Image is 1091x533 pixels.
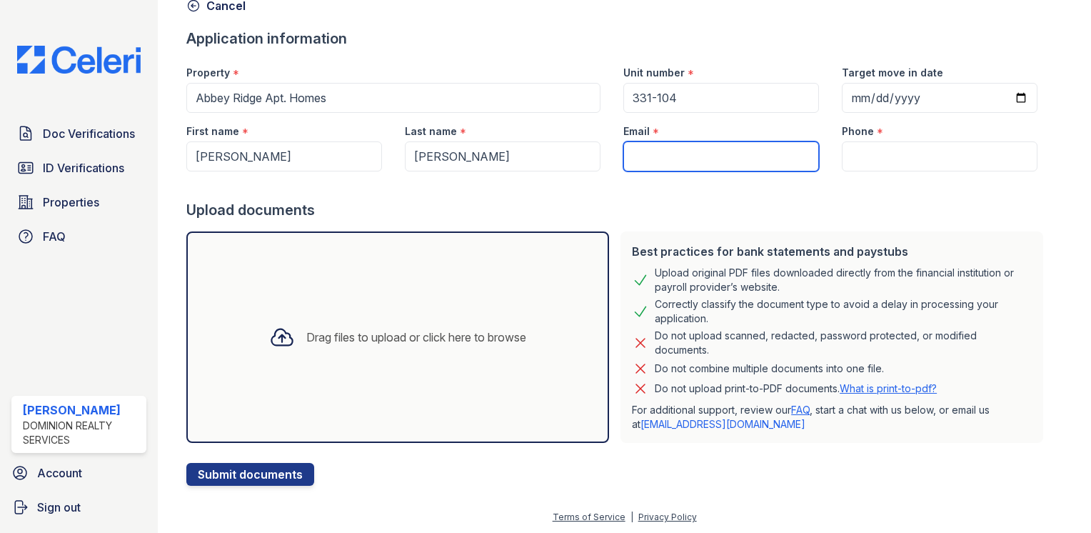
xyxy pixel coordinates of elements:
[553,512,625,522] a: Terms of Service
[623,66,685,80] label: Unit number
[306,329,526,346] div: Drag files to upload or click here to browse
[11,119,146,148] a: Doc Verifications
[638,512,697,522] a: Privacy Policy
[186,200,1049,220] div: Upload documents
[655,360,884,377] div: Do not combine multiple documents into one file.
[840,382,937,394] a: What is print-to-pdf?
[842,66,943,80] label: Target move in date
[655,266,1032,294] div: Upload original PDF files downloaded directly from the financial institution or payroll provider’...
[623,124,650,139] label: Email
[655,329,1032,357] div: Do not upload scanned, redacted, password protected, or modified documents.
[655,382,937,396] p: Do not upload print-to-PDF documents.
[791,404,810,416] a: FAQ
[632,243,1032,260] div: Best practices for bank statements and paystubs
[11,222,146,251] a: FAQ
[23,419,141,447] div: Dominion Realty Services
[655,297,1032,326] div: Correctly classify the document type to avoid a delay in processing your application.
[11,154,146,182] a: ID Verifications
[186,124,239,139] label: First name
[6,459,152,487] a: Account
[37,499,81,516] span: Sign out
[37,464,82,482] span: Account
[186,66,230,80] label: Property
[43,228,66,245] span: FAQ
[186,463,314,486] button: Submit documents
[630,512,633,522] div: |
[186,29,1049,49] div: Application information
[23,402,141,419] div: [PERSON_NAME]
[640,418,805,430] a: [EMAIL_ADDRESS][DOMAIN_NAME]
[842,124,874,139] label: Phone
[11,188,146,216] a: Properties
[43,194,99,211] span: Properties
[6,46,152,74] img: CE_Logo_Blue-a8612792a0a2168367f1c8372b55b34899dd931a85d93a1a3d3e32e68fde9ad4.png
[632,403,1032,432] p: For additional support, review our , start a chat with us below, or email us at
[405,124,457,139] label: Last name
[43,125,135,142] span: Doc Verifications
[6,493,152,522] a: Sign out
[43,159,124,176] span: ID Verifications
